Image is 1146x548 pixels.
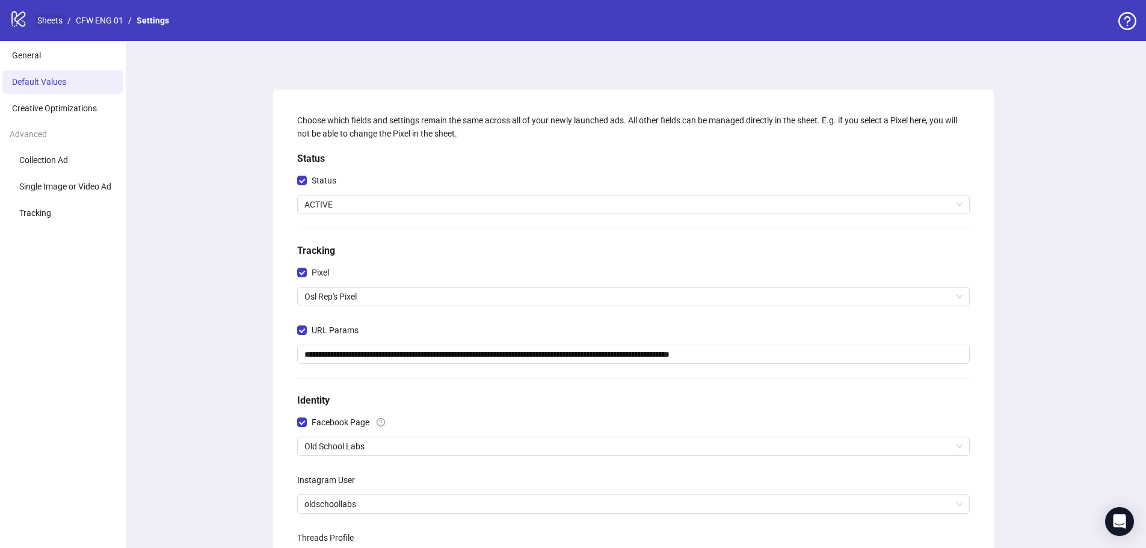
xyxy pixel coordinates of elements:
span: Single Image or Video Ad [19,182,111,191]
h5: Identity [297,393,970,408]
span: Status [307,174,341,187]
a: CFW ENG 01 [73,14,126,27]
span: Tracking [19,208,51,218]
h5: Tracking [297,244,970,258]
div: Choose which fields and settings remain the same across all of your newly launched ads. All other... [297,114,970,140]
li: / [67,14,71,27]
span: Default Values [12,77,66,87]
span: Collection Ad [19,155,68,165]
span: Pixel [307,266,334,279]
span: Creative Optimizations [12,103,97,113]
a: Settings [134,14,171,27]
span: question-circle [377,418,385,426]
label: Threads Profile [297,528,362,547]
span: Osl Rep's Pixel [304,288,963,306]
a: Sheets [35,14,65,27]
h5: Status [297,152,970,166]
span: oldschoollabs [304,495,963,513]
span: General [12,51,41,60]
span: question-circle [1118,12,1136,30]
div: Open Intercom Messenger [1105,507,1134,536]
label: Instagram User [297,470,363,490]
span: ACTIVE [304,195,963,214]
span: Old School Labs [304,437,963,455]
li: / [128,14,132,27]
span: URL Params [307,324,363,337]
span: Facebook Page [307,416,374,429]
